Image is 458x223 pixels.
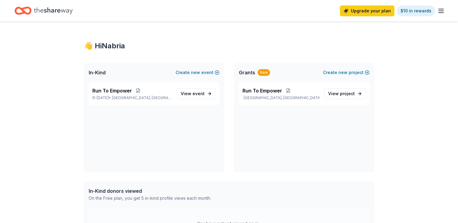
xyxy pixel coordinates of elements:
p: [DATE] • [92,95,172,100]
span: project [340,91,355,96]
span: In-Kind [89,69,106,76]
span: Grants [239,69,255,76]
span: event [193,91,205,96]
div: On the Free plan, you get 5 in-kind profile views each month. [89,195,211,202]
span: Run To Empower [242,87,282,94]
div: New [258,69,270,76]
div: 👋 Hi Nabria [84,41,374,51]
button: Createnewevent [176,69,219,76]
a: Home [15,4,73,18]
a: View event [177,88,216,99]
span: Run To Empower [92,87,132,94]
a: Upgrade your plan [340,5,394,16]
button: Createnewproject [323,69,370,76]
span: [GEOGRAPHIC_DATA], [GEOGRAPHIC_DATA] [112,95,172,100]
div: In-Kind donors viewed [89,187,211,195]
span: new [191,69,200,76]
span: View [328,90,355,97]
p: [GEOGRAPHIC_DATA], [GEOGRAPHIC_DATA] [242,95,319,100]
span: new [338,69,348,76]
span: View [181,90,205,97]
a: View project [324,88,366,99]
a: $10 in rewards [397,5,435,16]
